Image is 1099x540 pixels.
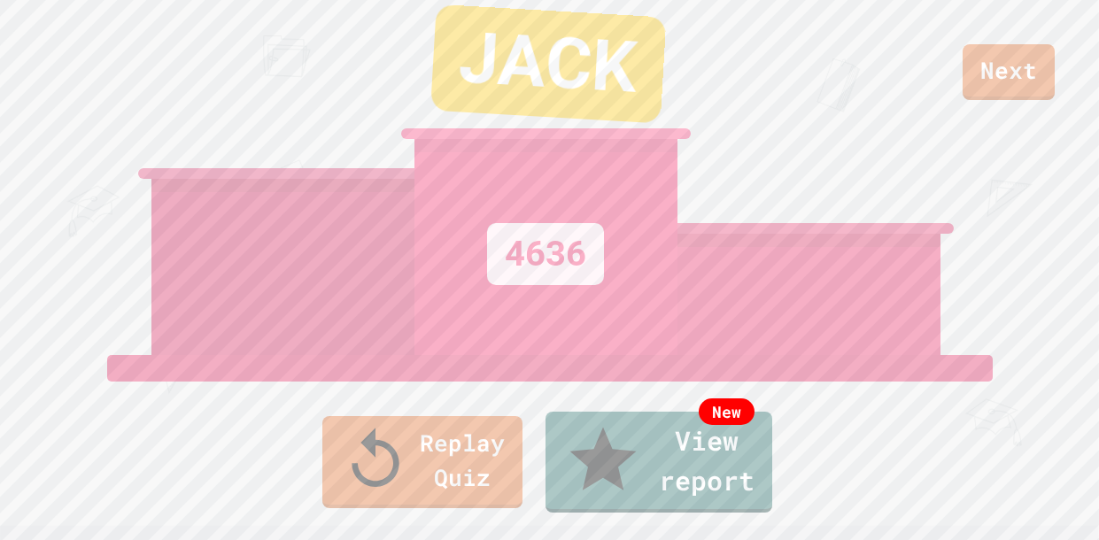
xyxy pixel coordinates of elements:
a: View report [546,412,772,513]
a: Replay Quiz [322,416,522,508]
div: JACK [429,4,664,124]
div: New [699,398,755,425]
a: Next [963,44,1055,100]
div: 4636 [487,223,604,285]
